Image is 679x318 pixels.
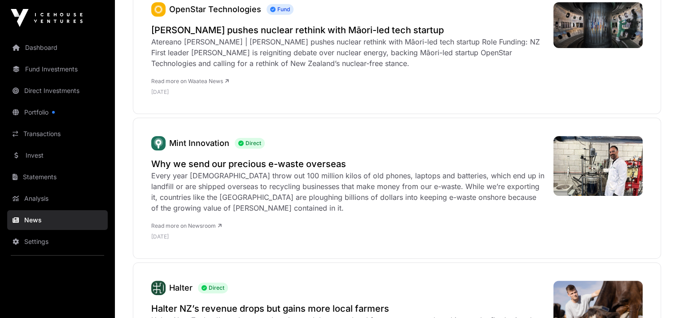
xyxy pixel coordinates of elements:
a: Settings [7,232,108,252]
a: Fund Investments [7,59,108,79]
a: Why we send our precious e-waste overseas [151,158,544,170]
span: Direct [235,138,265,149]
a: Dashboard [7,38,108,57]
img: OpenStar.svg [151,2,166,17]
p: [DATE] [151,88,544,96]
a: Mint Innovation [169,138,229,148]
a: Direct Investments [7,81,108,101]
a: News [7,210,108,230]
div: Atereano [PERSON_NAME] | [PERSON_NAME] pushes nuclear rethink with Māori-led tech startup Role Fu... [151,36,544,69]
a: OpenStar Technologies [169,4,261,14]
img: Mint.svg [151,136,166,150]
span: Direct [198,283,228,293]
a: Portfolio [7,102,108,122]
a: Halter NZ’s revenue drops but gains more local farmers [151,302,544,315]
a: Read more on Waatea News [151,78,229,84]
a: Analysis [7,189,108,208]
a: OpenStar Technologies [151,2,166,17]
a: Read more on Newsroom [151,222,222,229]
div: Every year [DEMOGRAPHIC_DATA] throw out 100 million kilos of old phones, laptops and batteries, w... [151,170,544,213]
img: Icehouse Ventures Logo [11,9,83,27]
a: Halter [151,281,166,295]
a: Invest [7,146,108,165]
img: thumbnail_IMG_0015-e1756688335121.jpg [553,136,643,196]
a: Transactions [7,124,108,144]
iframe: Chat Widget [634,275,679,318]
a: Statements [7,167,108,187]
img: Winston-Peters-pushes-nuclear-rethink-with-Maori-led-tech-startup.jpg [553,2,643,48]
p: [DATE] [151,233,544,240]
img: Halter-Favicon.svg [151,281,166,295]
a: Mint Innovation [151,136,166,150]
span: Fund [267,4,294,15]
a: Halter [169,283,193,292]
a: [PERSON_NAME] pushes nuclear rethink with Māori-led tech startup [151,24,544,36]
